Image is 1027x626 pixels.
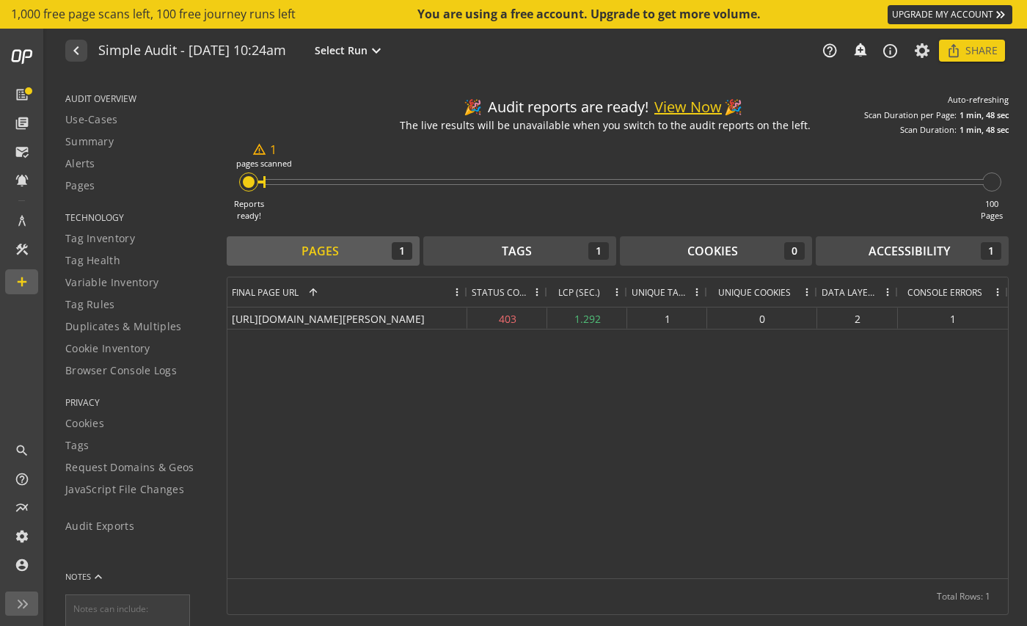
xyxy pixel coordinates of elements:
[227,236,420,266] button: Pages1
[400,118,811,133] div: The live results will be unavailable when you switch to the audit reports on the left.
[718,286,791,299] span: Unique Cookies
[315,43,368,58] span: Select Run
[15,472,29,487] mat-icon: help_outline
[67,42,83,59] mat-icon: navigate_before
[888,5,1012,24] a: UPGRADE MY ACCOUNT
[65,178,95,193] span: Pages
[368,42,385,59] mat-icon: expand_more
[65,363,177,378] span: Browser Console Logs
[65,297,115,312] span: Tag Rules
[91,569,106,584] mat-icon: keyboard_arrow_up
[252,142,277,159] div: 1
[632,286,687,299] span: Unique Tags
[937,579,990,614] div: Total Rows: 1
[948,94,1009,106] div: Auto-refreshing
[687,243,738,260] div: Cookies
[15,443,29,458] mat-icon: search
[588,242,609,260] div: 1
[898,307,1008,329] div: 1
[817,307,898,329] div: 2
[15,116,29,131] mat-icon: library_books
[65,253,120,268] span: Tag Health
[907,286,982,299] span: Console Errors
[98,43,286,59] h1: Simple Audit - 30 August 2025 | 10:24am
[946,43,961,58] mat-icon: ios_share
[15,87,29,102] mat-icon: list_alt
[900,124,957,136] div: Scan Duration:
[822,43,838,59] mat-icon: help_outline
[301,243,339,260] div: Pages
[234,198,264,221] div: Reports ready!
[11,6,296,23] span: 1,000 free page scans left, 100 free journey runs left
[981,198,1003,221] div: 100 Pages
[882,43,899,59] mat-icon: info_outline
[15,501,29,515] mat-icon: multiline_chart
[65,156,95,171] span: Alerts
[417,6,762,23] div: You are using a free account. Upgrade to get more volume.
[236,158,292,170] div: pages scanned
[464,97,746,118] div: Audit reports are ready!
[558,286,600,299] span: LCP (SEC.)
[939,40,1005,62] button: Share
[65,112,118,127] span: Use-Cases
[724,97,742,118] div: 🎉
[65,319,182,334] span: Duplicates & Multiples
[423,236,616,266] button: Tags1
[15,529,29,544] mat-icon: settings
[993,7,1008,22] mat-icon: keyboard_double_arrow_right
[816,236,1009,266] button: Accessibility1
[392,242,412,260] div: 1
[15,242,29,257] mat-icon: construction
[15,145,29,159] mat-icon: mark_email_read
[627,307,707,329] div: 1
[965,37,998,64] span: Share
[981,242,1001,260] div: 1
[65,275,158,290] span: Variable Inventory
[784,242,805,260] div: 0
[960,109,1009,121] div: 1 min, 48 sec
[65,211,208,224] span: TECHNOLOGY
[227,307,467,329] div: [URL][DOMAIN_NAME][PERSON_NAME]
[65,231,135,246] span: Tag Inventory
[15,214,29,228] mat-icon: architecture
[960,124,1009,136] div: 1 min, 48 sec
[707,307,817,329] div: 0
[65,559,106,594] button: NOTES
[547,307,627,329] div: 1.292
[822,286,877,299] span: Data Layers
[65,396,208,409] span: PRIVACY
[15,173,29,188] mat-icon: notifications_active
[15,274,29,289] mat-icon: add
[864,109,957,121] div: Scan Duration per Page:
[869,243,950,260] div: Accessibility
[620,236,813,266] button: Cookies0
[65,416,104,431] span: Cookies
[464,97,482,118] div: 🎉
[65,519,134,534] span: Audit Exports
[65,92,208,105] span: AUDIT OVERVIEW
[15,558,29,572] mat-icon: account_circle
[312,41,388,60] button: Select Run
[65,134,114,149] span: Summary
[467,307,547,329] div: 403
[472,286,527,299] span: Status Code
[502,243,532,260] div: Tags
[252,142,266,156] mat-icon: warning_amber
[65,482,184,497] span: JavaScript File Changes
[65,460,194,475] span: Request Domains & Geos
[852,42,867,57] mat-icon: add_alert
[654,97,722,118] button: View Now
[65,341,150,356] span: Cookie Inventory
[232,286,299,299] span: Final Page URL
[65,438,89,453] span: Tags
